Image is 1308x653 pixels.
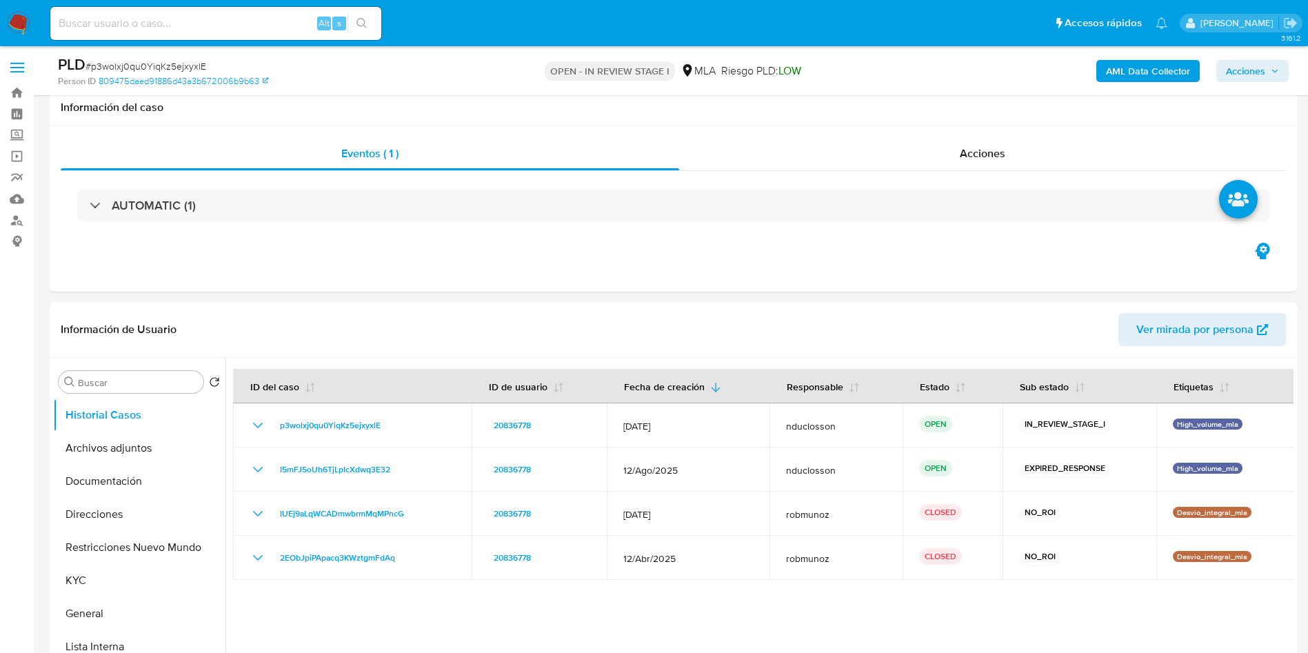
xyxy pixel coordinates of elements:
[50,14,381,32] input: Buscar usuario o caso...
[112,198,196,213] h3: AUTOMATIC (1)
[61,323,177,336] h1: Información de Usuario
[1283,16,1298,30] a: Salir
[341,145,399,161] span: Eventos ( 1 )
[1106,60,1190,82] b: AML Data Collector
[1200,17,1278,30] p: nicolas.duclosson@mercadolibre.com
[77,190,1269,221] div: AUTOMATIC (1)
[1065,16,1142,30] span: Accesos rápidos
[53,531,225,564] button: Restricciones Nuevo Mundo
[545,61,675,81] p: OPEN - IN REVIEW STAGE I
[337,17,341,30] span: s
[53,498,225,531] button: Direcciones
[1118,313,1286,346] button: Ver mirada por persona
[53,564,225,597] button: KYC
[53,465,225,498] button: Documentación
[1096,60,1200,82] button: AML Data Collector
[1226,60,1265,82] span: Acciones
[53,432,225,465] button: Archivos adjuntos
[78,376,198,389] input: Buscar
[1216,60,1289,82] button: Acciones
[53,597,225,630] button: General
[778,63,801,79] span: LOW
[348,14,376,33] button: search-icon
[209,376,220,392] button: Volver al orden por defecto
[960,145,1005,161] span: Acciones
[681,63,716,79] div: MLA
[1156,17,1167,29] a: Notificaciones
[58,53,85,75] b: PLD
[61,101,1286,114] h1: Información del caso
[64,376,75,388] button: Buscar
[721,63,801,79] span: Riesgo PLD:
[53,399,225,432] button: Historial Casos
[85,59,206,73] span: # p3wolxj0qu0YiqKz5ejxyxlE
[99,75,268,88] a: 809475daed91886d43a3b672006b9b63
[319,17,330,30] span: Alt
[58,75,96,88] b: Person ID
[1136,313,1254,346] span: Ver mirada por persona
